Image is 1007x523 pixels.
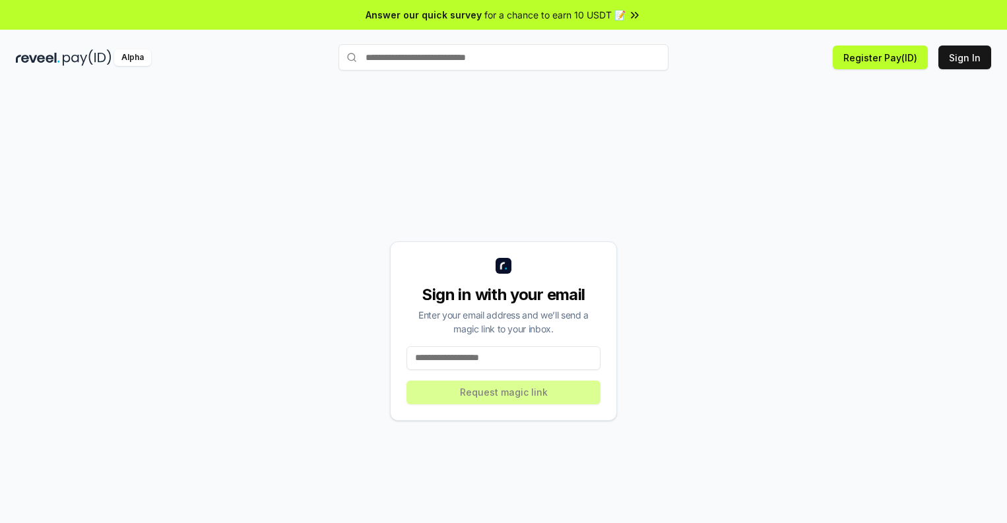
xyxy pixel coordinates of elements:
div: Sign in with your email [406,284,601,305]
div: Enter your email address and we’ll send a magic link to your inbox. [406,308,601,336]
img: pay_id [63,49,112,66]
button: Register Pay(ID) [833,46,928,69]
button: Sign In [938,46,991,69]
span: Answer our quick survey [366,8,482,22]
img: logo_small [496,258,511,274]
img: reveel_dark [16,49,60,66]
span: for a chance to earn 10 USDT 📝 [484,8,626,22]
div: Alpha [114,49,151,66]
